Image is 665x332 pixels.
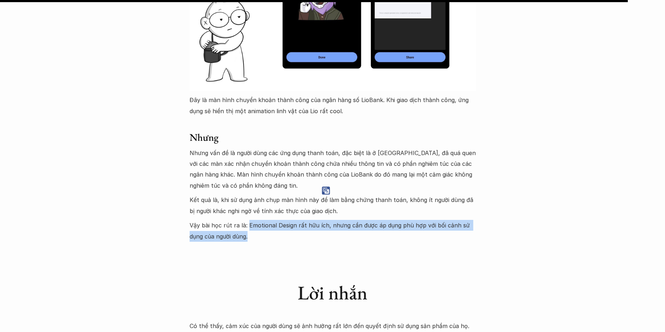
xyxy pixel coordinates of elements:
p: Nhưng vấn đề là người dùng các ứng dụng thanh toán, đặc biệt là ở [GEOGRAPHIC_DATA], đã quá quen ... [190,148,476,191]
p: Đây là màn hình chuyển khoản thành công của ngân hàng số LioBank. Khi giao dịch thành công, ứng d... [190,95,476,116]
h5: Nhưng [190,131,476,144]
h1: Lời nhắn [298,281,367,304]
p: Kết quả là, khi sử dụng ảnh chụp màn hình này để làm bằng chứng thanh toán, không ít người dùng đ... [190,194,476,216]
p: Vậy bài học rút ra là: Emotional Design rất hữu ích, nhưng cần được áp dụng phù hợp với bối cảnh ... [190,220,476,242]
